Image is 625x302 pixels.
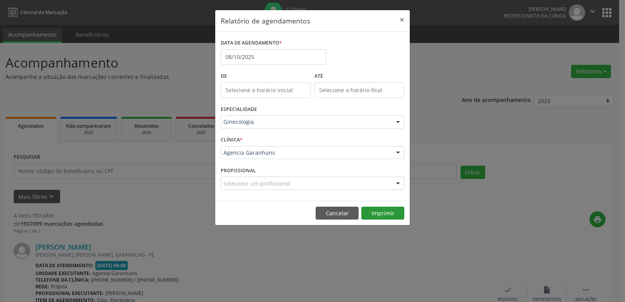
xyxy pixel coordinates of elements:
span: Ginecologia [223,118,388,126]
input: Selecione o horário final [314,82,404,98]
label: CLÍNICA [221,134,243,146]
button: Cancelar [316,207,359,220]
label: PROFISSIONAL [221,164,256,177]
button: Imprimir [361,207,404,220]
label: DATA DE AGENDAMENTO [221,37,282,49]
button: Close [394,10,410,29]
span: Agencia Garanhuns [223,149,388,157]
h5: Relatório de agendamentos [221,16,310,26]
label: ATÉ [314,70,404,82]
span: Selecione um profissional [223,179,291,188]
input: Selecione o horário inicial [221,82,311,98]
label: De [221,70,311,82]
label: ESPECIALIDADE [221,104,257,116]
input: Selecione uma data ou intervalo [221,49,326,65]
